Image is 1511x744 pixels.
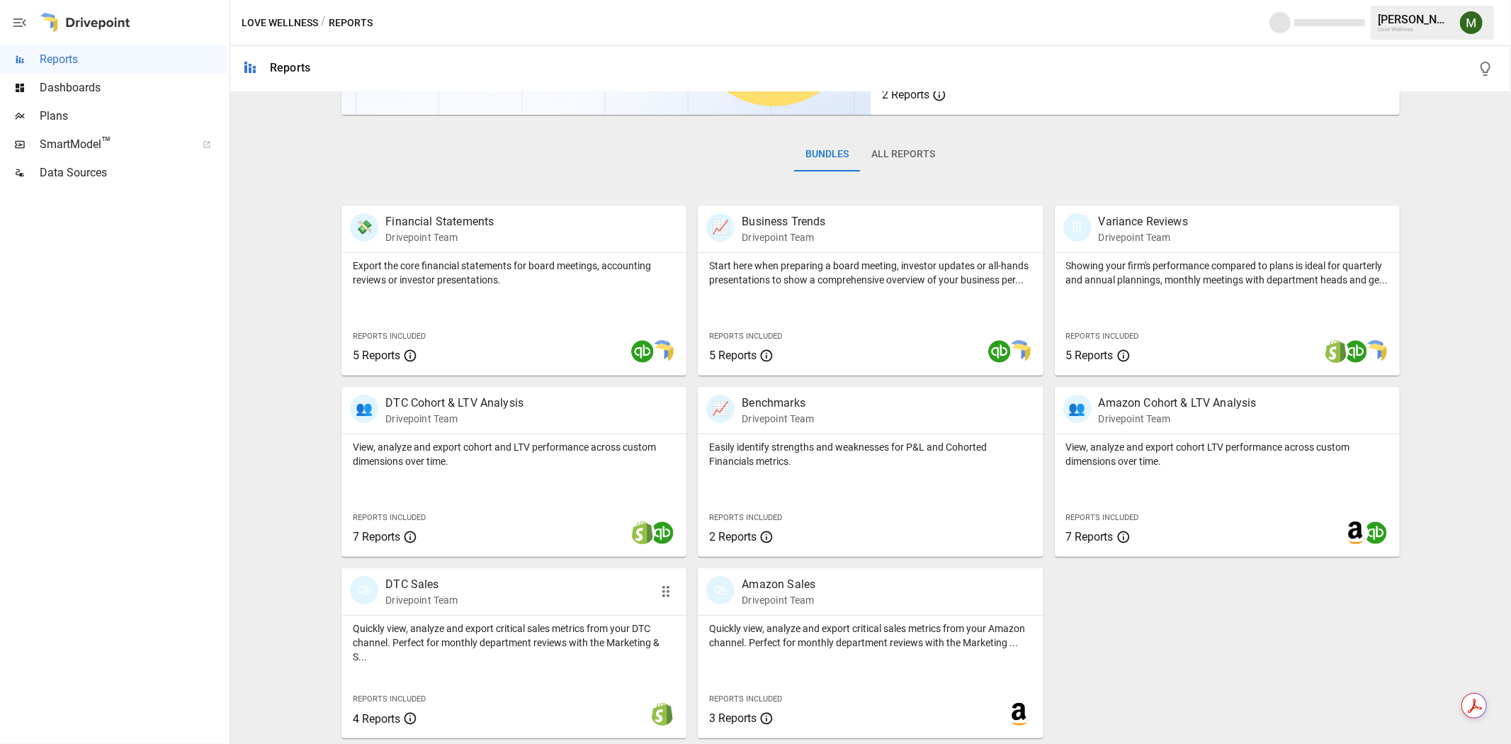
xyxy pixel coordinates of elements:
[385,593,458,607] p: Drivepoint Team
[101,134,111,152] span: ™
[40,136,187,153] span: SmartModel
[1008,703,1031,726] img: amazon
[1063,213,1092,242] div: 🗓
[709,711,757,725] span: 3 Reports
[242,14,318,32] button: Love Wellness
[1325,340,1347,363] img: shopify
[1378,13,1451,26] div: [PERSON_NAME]
[1345,340,1367,363] img: quickbooks
[709,530,757,543] span: 2 Reports
[385,213,494,230] p: Financial Statements
[1451,3,1491,43] button: Meredith Lacasse
[1008,340,1031,363] img: smart model
[794,137,860,171] button: Bundles
[353,332,426,341] span: Reports Included
[1378,26,1451,33] div: Love Wellness
[651,340,674,363] img: smart model
[709,349,757,362] span: 5 Reports
[709,513,782,522] span: Reports Included
[860,137,946,171] button: All Reports
[742,395,814,412] p: Benchmarks
[1066,349,1114,362] span: 5 Reports
[353,440,675,468] p: View, analyze and export cohort and LTV performance across custom dimensions over time.
[742,213,825,230] p: Business Trends
[353,530,400,543] span: 7 Reports
[1364,340,1387,363] img: smart model
[1460,11,1483,34] img: Meredith Lacasse
[385,230,494,244] p: Drivepoint Team
[350,395,378,423] div: 👥
[742,576,815,593] p: Amazon Sales
[40,51,227,68] span: Reports
[742,593,815,607] p: Drivepoint Team
[709,694,782,704] span: Reports Included
[651,703,674,726] img: shopify
[40,108,227,125] span: Plans
[651,522,674,544] img: quickbooks
[1099,213,1188,230] p: Variance Reviews
[742,412,814,426] p: Drivepoint Team
[353,712,400,726] span: 4 Reports
[631,522,654,544] img: shopify
[709,440,1031,468] p: Easily identify strengths and weaknesses for P&L and Cohorted Financials metrics.
[1066,440,1388,468] p: View, analyze and export cohort LTV performance across custom dimensions over time.
[350,576,378,604] div: 🛍
[353,349,400,362] span: 5 Reports
[40,79,227,96] span: Dashboards
[1066,332,1139,341] span: Reports Included
[742,230,825,244] p: Drivepoint Team
[353,694,426,704] span: Reports Included
[353,621,675,664] p: Quickly view, analyze and export critical sales metrics from your DTC channel. Perfect for monthl...
[353,259,675,287] p: Export the core financial statements for board meetings, accounting reviews or investor presentat...
[40,164,227,181] span: Data Sources
[385,412,524,426] p: Drivepoint Team
[706,576,735,604] div: 🛍
[1066,530,1114,543] span: 7 Reports
[1099,412,1257,426] p: Drivepoint Team
[385,395,524,412] p: DTC Cohort & LTV Analysis
[385,576,458,593] p: DTC Sales
[270,61,310,74] div: Reports
[321,14,326,32] div: /
[350,213,378,242] div: 💸
[706,213,735,242] div: 📈
[1345,522,1367,544] img: amazon
[1364,522,1387,544] img: quickbooks
[882,88,929,101] span: 2 Reports
[1066,513,1139,522] span: Reports Included
[1063,395,1092,423] div: 👥
[1099,230,1188,244] p: Drivepoint Team
[1099,395,1257,412] p: Amazon Cohort & LTV Analysis
[709,621,1031,650] p: Quickly view, analyze and export critical sales metrics from your Amazon channel. Perfect for mon...
[1066,259,1388,287] p: Showing your firm's performance compared to plans is ideal for quarterly and annual plannings, mo...
[631,340,654,363] img: quickbooks
[709,259,1031,287] p: Start here when preparing a board meeting, investor updates or all-hands presentations to show a ...
[709,332,782,341] span: Reports Included
[988,340,1011,363] img: quickbooks
[353,513,426,522] span: Reports Included
[706,395,735,423] div: 📈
